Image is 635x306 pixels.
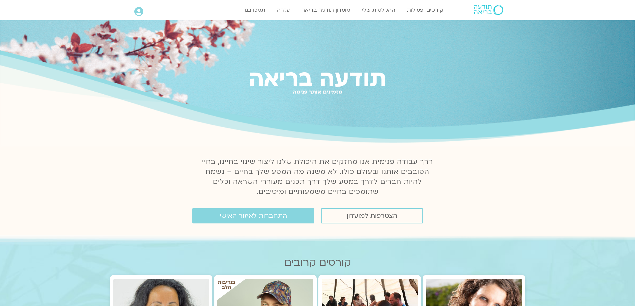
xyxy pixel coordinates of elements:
[198,157,437,197] p: דרך עבודה פנימית אנו מחזקים את היכולת שלנו ליצור שינוי בחיינו, בחיי הסובבים אותנו ובעולם כולו. לא...
[110,257,525,268] h2: קורסים קרובים
[298,4,354,16] a: מועדון תודעה בריאה
[220,212,287,219] span: התחברות לאיזור האישי
[474,5,503,15] img: תודעה בריאה
[359,4,399,16] a: ההקלטות שלי
[404,4,447,16] a: קורסים ופעילות
[192,208,314,223] a: התחברות לאיזור האישי
[321,208,423,223] a: הצטרפות למועדון
[241,4,269,16] a: תמכו בנו
[274,4,293,16] a: עזרה
[347,212,397,219] span: הצטרפות למועדון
